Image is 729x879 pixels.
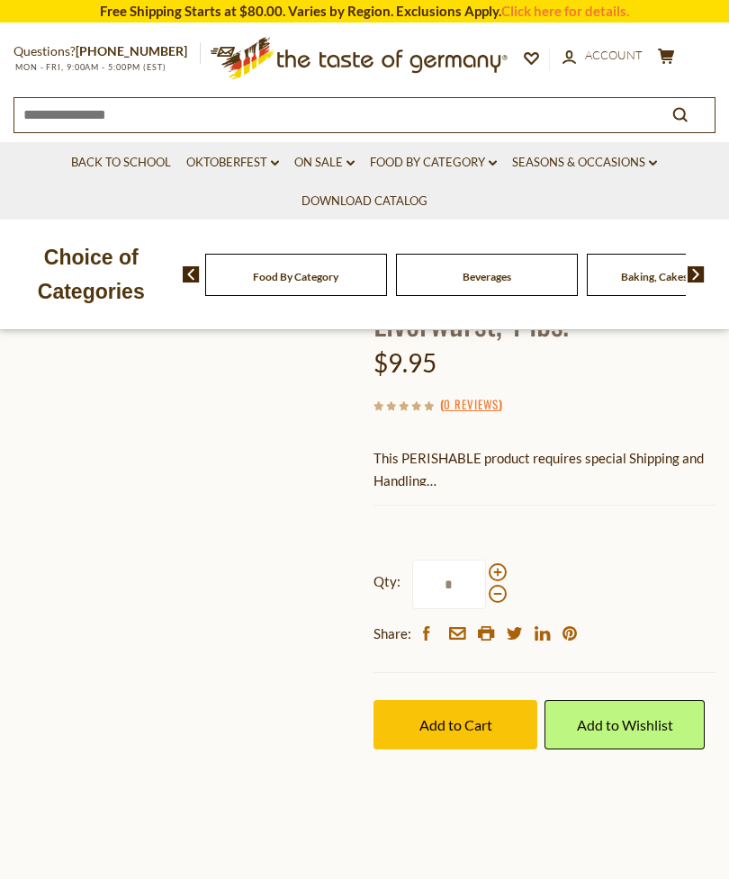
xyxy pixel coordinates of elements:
[373,623,411,645] span: Share:
[419,716,492,733] span: Add to Cart
[585,48,643,62] span: Account
[373,447,715,492] p: This PERISHABLE product requires special Shipping and Handling
[373,261,715,342] h1: Stiglmeier Bavarian-style Liverwurst, 1 lbs.
[71,153,171,173] a: Back to School
[444,395,499,415] a: 0 Reviews
[13,40,201,63] p: Questions?
[544,700,704,749] a: Add to Wishlist
[373,570,400,593] strong: Qty:
[301,192,427,211] a: Download Catalog
[253,270,338,283] a: Food By Category
[501,3,629,19] a: Click here for details.
[440,395,502,413] span: ( )
[373,700,537,749] button: Add to Cart
[373,347,436,378] span: $9.95
[186,153,279,173] a: Oktoberfest
[412,560,486,609] input: Qty:
[463,270,511,283] a: Beverages
[688,266,705,283] img: next arrow
[76,43,187,58] a: [PHONE_NUMBER]
[294,153,355,173] a: On Sale
[370,153,497,173] a: Food By Category
[13,62,166,72] span: MON - FRI, 9:00AM - 5:00PM (EST)
[183,266,200,283] img: previous arrow
[562,46,643,66] a: Account
[512,153,657,173] a: Seasons & Occasions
